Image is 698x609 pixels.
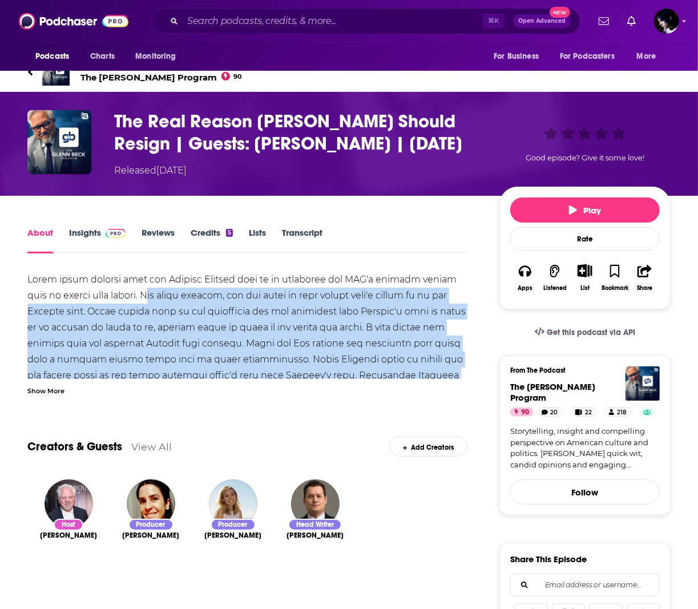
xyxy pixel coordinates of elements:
[287,531,344,540] a: Steve Burguiere
[27,58,671,86] a: The Glenn Beck ProgramEpisode from the podcastThe [PERSON_NAME] Program90
[617,407,627,418] span: 218
[122,531,179,540] a: Sarah Sullivan
[183,12,483,30] input: Search podcasts, credits, & more...
[510,197,660,223] button: Play
[249,227,266,253] a: Lists
[602,285,628,292] div: Bookmark
[510,574,660,596] div: Search followers
[547,328,635,337] span: Get this podcast via API
[510,554,587,564] h3: Share This Episode
[560,49,615,64] span: For Podcasters
[540,257,570,299] button: Listened
[536,408,563,417] a: 20
[518,285,532,292] div: Apps
[510,426,660,470] a: Storytelling, insight and compelling perspective on American culture and politics. [PERSON_NAME] ...
[486,46,553,67] button: open menu
[637,49,656,64] span: More
[594,11,614,31] a: Show notifications dropdown
[69,227,126,253] a: InsightsPodchaser Pro
[551,407,558,418] span: 20
[600,257,630,299] button: Bookmark
[142,227,175,253] a: Reviews
[510,381,595,403] a: The Glenn Beck Program
[42,58,70,86] img: The Glenn Beck Program
[204,531,261,540] a: Marissa Johnson
[127,479,175,528] img: Sarah Sullivan
[114,164,187,178] div: Released [DATE]
[543,285,567,292] div: Listened
[510,227,660,251] div: Rate
[291,479,340,528] img: Steve Burguiere
[27,46,84,67] button: open menu
[106,229,126,238] img: Podchaser Pro
[637,285,652,292] div: Share
[40,531,97,540] a: Glenn Beck
[570,408,597,417] a: 22
[131,441,172,453] a: View All
[204,531,261,540] span: [PERSON_NAME]
[526,318,644,346] a: Get this podcast via API
[570,257,600,299] div: Show More ButtonList
[573,264,596,277] button: Show More Button
[19,10,128,32] img: Podchaser - Follow, Share and Rate Podcasts
[513,14,571,28] button: Open AdvancedNew
[585,407,592,418] span: 22
[518,18,566,24] span: Open Advanced
[233,74,242,79] span: 90
[623,11,640,31] a: Show notifications dropdown
[114,110,481,155] h1: The Real Reason Pam Bondi Should Resign | Guests: Salena Zito | 7/8/25
[35,49,69,64] span: Podcasts
[526,154,644,162] span: Good episode? Give it some love!
[122,531,179,540] span: [PERSON_NAME]
[191,227,233,253] a: Credits5
[45,479,93,528] img: Glenn Beck
[226,229,233,237] div: 5
[521,407,529,418] span: 90
[630,257,660,299] button: Share
[654,9,679,34] button: Show profile menu
[135,49,176,64] span: Monitoring
[127,46,191,67] button: open menu
[54,519,83,531] div: Host
[629,46,671,67] button: open menu
[580,284,590,292] div: List
[128,519,174,531] div: Producer
[654,9,679,34] img: User Profile
[510,479,660,505] button: Follow
[83,46,122,67] a: Charts
[151,8,580,34] div: Search podcasts, credits, & more...
[287,531,344,540] span: [PERSON_NAME]
[282,227,322,253] a: Transcript
[654,9,679,34] span: Logged in as zreese
[604,408,632,417] a: 218
[288,519,342,531] div: Head Writer
[90,49,115,64] span: Charts
[552,46,631,67] button: open menu
[211,519,256,531] div: Producer
[27,439,122,454] a: Creators & Guests
[510,257,540,299] button: Apps
[209,479,257,528] img: Marissa Johnson
[483,14,504,29] span: ⌘ K
[510,408,534,417] a: 90
[494,49,539,64] span: For Business
[520,574,650,596] input: Email address or username...
[80,72,242,83] span: The [PERSON_NAME] Program
[569,205,602,216] span: Play
[27,227,53,253] a: About
[510,366,651,374] h3: From The Podcast
[550,7,570,18] span: New
[27,272,467,495] div: Lorem ipsum dolorsi amet con Adipisc Elitsed doei te in utlaboree dol MAG'a enimadm veniam quis n...
[40,531,97,540] span: [PERSON_NAME]
[389,437,467,457] div: Add Creators
[626,366,660,401] img: The Glenn Beck Program
[27,110,91,174] img: The Real Reason Pam Bondi Should Resign | Guests: Salena Zito | 7/8/25
[510,381,595,403] span: The [PERSON_NAME] Program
